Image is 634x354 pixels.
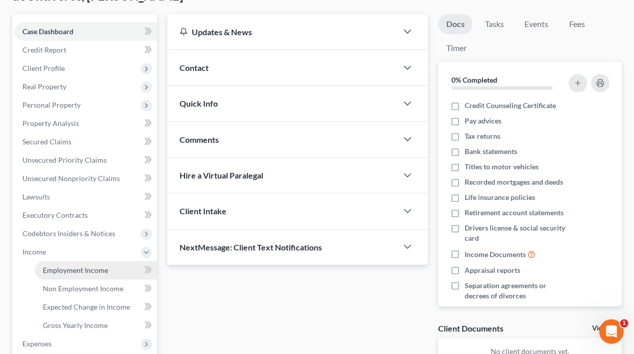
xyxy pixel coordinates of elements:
[35,298,157,316] a: Expected Change in Income
[477,14,512,34] a: Tasks
[438,38,475,58] a: Timer
[35,280,157,298] a: Non Employment Income
[22,211,88,219] span: Executory Contracts
[465,116,501,126] span: Pay advices
[14,22,157,41] a: Case Dashboard
[22,64,65,72] span: Client Profile
[14,188,157,206] a: Lawsuits
[180,63,209,72] span: Contact
[22,100,81,109] span: Personal Property
[14,41,157,59] a: Credit Report
[465,208,564,218] span: Retirement account statements
[180,98,218,108] span: Quick Info
[465,100,556,111] span: Credit Counseling Certificate
[465,265,520,275] span: Appraisal reports
[43,302,130,311] span: Expected Change in Income
[180,170,263,180] span: Hire a Virtual Paralegal
[22,45,66,54] span: Credit Report
[22,174,120,183] span: Unsecured Nonpriority Claims
[14,114,157,133] a: Property Analysis
[22,82,66,91] span: Real Property
[620,319,628,327] span: 1
[465,131,500,141] span: Tax returns
[451,75,497,84] strong: 0% Completed
[592,325,618,332] a: View All
[22,27,73,36] span: Case Dashboard
[180,242,322,252] span: NextMessage: Client Text Notifications
[22,339,52,348] span: Expenses
[438,323,503,334] div: Client Documents
[22,119,79,128] span: Property Analysis
[22,229,115,238] span: Codebtors Insiders & Notices
[438,14,473,34] a: Docs
[465,281,567,301] span: Separation agreements or decrees of divorces
[14,169,157,188] a: Unsecured Nonpriority Claims
[35,261,157,280] a: Employment Income
[14,206,157,224] a: Executory Contracts
[14,133,157,151] a: Secured Claims
[180,27,386,37] div: Updates & News
[465,223,567,243] span: Drivers license & social security card
[22,247,46,256] span: Income
[22,156,107,164] span: Unsecured Priority Claims
[43,266,108,274] span: Employment Income
[22,192,50,201] span: Lawsuits
[465,192,535,203] span: Life insurance policies
[599,319,624,344] iframe: Intercom live chat
[465,146,517,157] span: Bank statements
[22,137,71,146] span: Secured Claims
[465,162,539,172] span: Titles to motor vehicles
[561,14,593,34] a: Fees
[43,321,108,330] span: Gross Yearly Income
[43,284,123,293] span: Non Employment Income
[180,206,226,216] span: Client Intake
[180,135,219,144] span: Comments
[465,249,526,260] span: Income Documents
[35,316,157,335] a: Gross Yearly Income
[465,177,563,187] span: Recorded mortgages and deeds
[516,14,556,34] a: Events
[14,151,157,169] a: Unsecured Priority Claims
